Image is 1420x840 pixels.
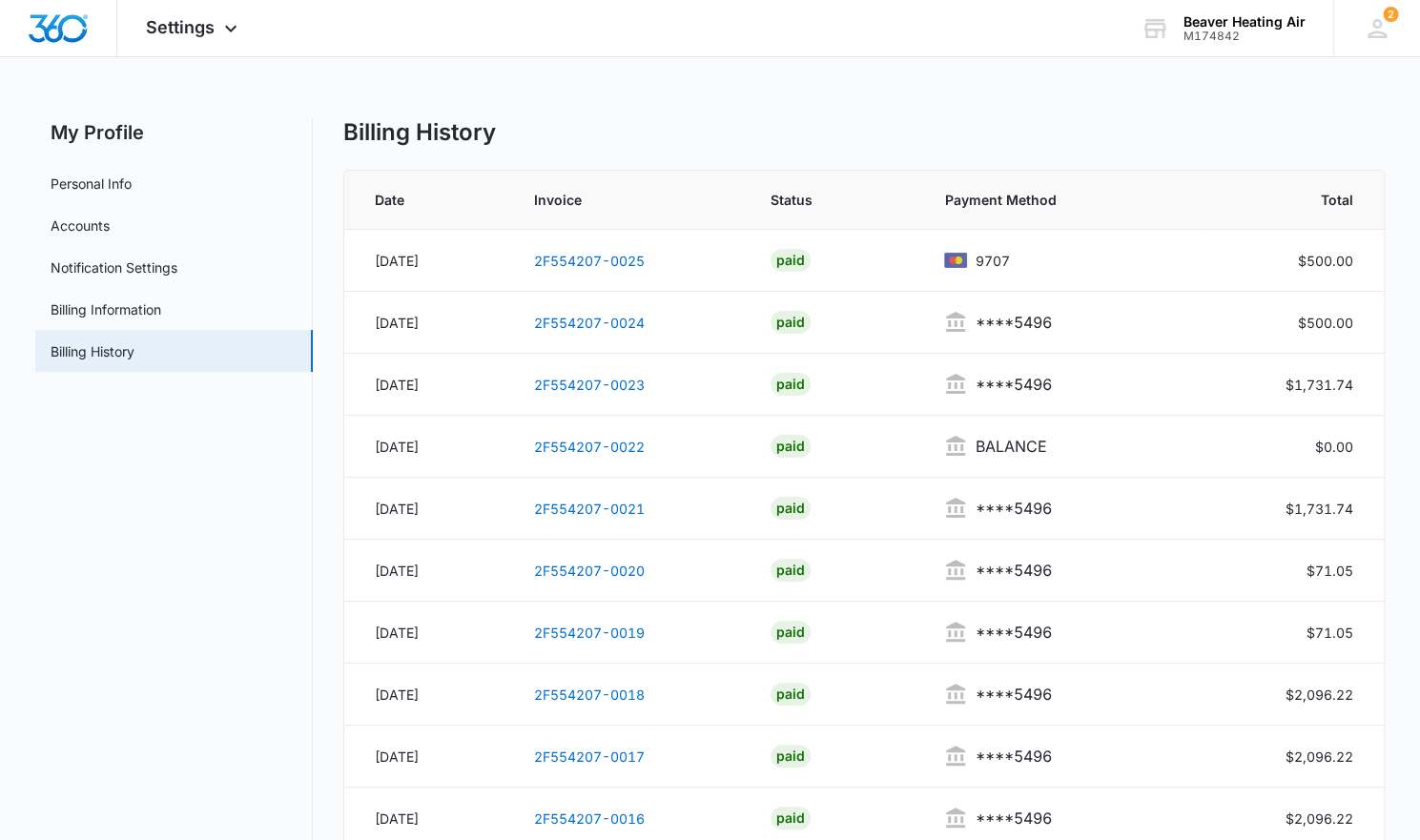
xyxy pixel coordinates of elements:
a: 2F554207-0020 [534,563,645,579]
td: $1,731.74 [1201,478,1384,540]
td: $500.00 [1201,230,1384,292]
div: PAID [771,373,811,396]
div: PAID [771,249,811,272]
td: [DATE] [344,416,511,478]
a: 2F554207-0016 [534,810,645,827]
div: notifications count [1383,7,1398,22]
span: 2 [1383,7,1398,22]
span: brandLabels.mastercard ending with [975,251,1009,271]
div: account id [1183,30,1306,43]
td: $2,096.22 [1201,726,1384,788]
td: [DATE] [344,664,511,726]
span: Status [771,190,872,210]
td: [DATE] [344,354,511,416]
a: Personal Info [51,174,132,194]
a: 2F554207-0021 [534,501,645,517]
td: $500.00 [1201,292,1384,354]
a: 2F554207-0023 [534,377,645,393]
a: Accounts [51,215,110,236]
a: 2F554207-0017 [534,748,645,765]
td: $71.05 [1201,540,1384,602]
a: Billing Information [51,299,161,319]
div: PAID [771,745,811,768]
div: PAID [771,497,811,520]
td: [DATE] [344,540,511,602]
h1: Billing History [343,118,496,147]
div: PAID [771,683,811,706]
span: Invoice [534,190,696,210]
a: 2F554207-0018 [534,686,645,703]
td: [DATE] [344,230,511,292]
span: Total [1251,190,1353,210]
div: PAID [771,435,811,458]
a: Notification Settings [51,257,177,277]
div: PAID [771,559,811,582]
div: PAID [771,807,811,830]
a: 2F554207-0025 [534,253,645,269]
td: [DATE] [344,726,511,788]
div: PAID [771,311,811,334]
p: BALANCE [975,435,1046,458]
td: [DATE] [344,478,511,540]
td: $71.05 [1201,602,1384,664]
span: Settings [146,17,215,37]
a: 2F554207-0022 [534,439,645,455]
div: account name [1183,14,1306,30]
div: PAID [771,621,811,644]
a: Billing History [51,341,134,361]
td: [DATE] [344,292,511,354]
span: Payment Method [944,190,1150,210]
td: $2,096.22 [1201,664,1384,726]
td: $0.00 [1201,416,1384,478]
a: 2F554207-0019 [534,625,645,641]
h2: My Profile [35,118,313,147]
a: 2F554207-0024 [534,315,645,331]
td: $1,731.74 [1201,354,1384,416]
td: [DATE] [344,602,511,664]
span: Date [375,190,461,210]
